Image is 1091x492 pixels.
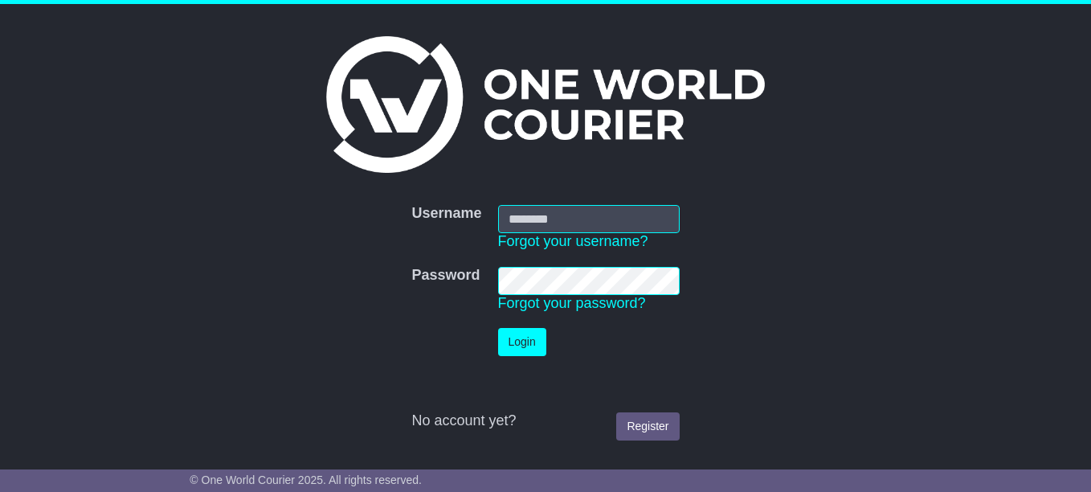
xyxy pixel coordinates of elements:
[326,36,765,173] img: One World
[411,267,480,285] label: Password
[411,205,481,223] label: Username
[498,233,648,249] a: Forgot your username?
[190,474,422,486] span: © One World Courier 2025. All rights reserved.
[411,412,679,430] div: No account yet?
[616,412,679,441] a: Register
[498,328,546,356] button: Login
[498,295,646,311] a: Forgot your password?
